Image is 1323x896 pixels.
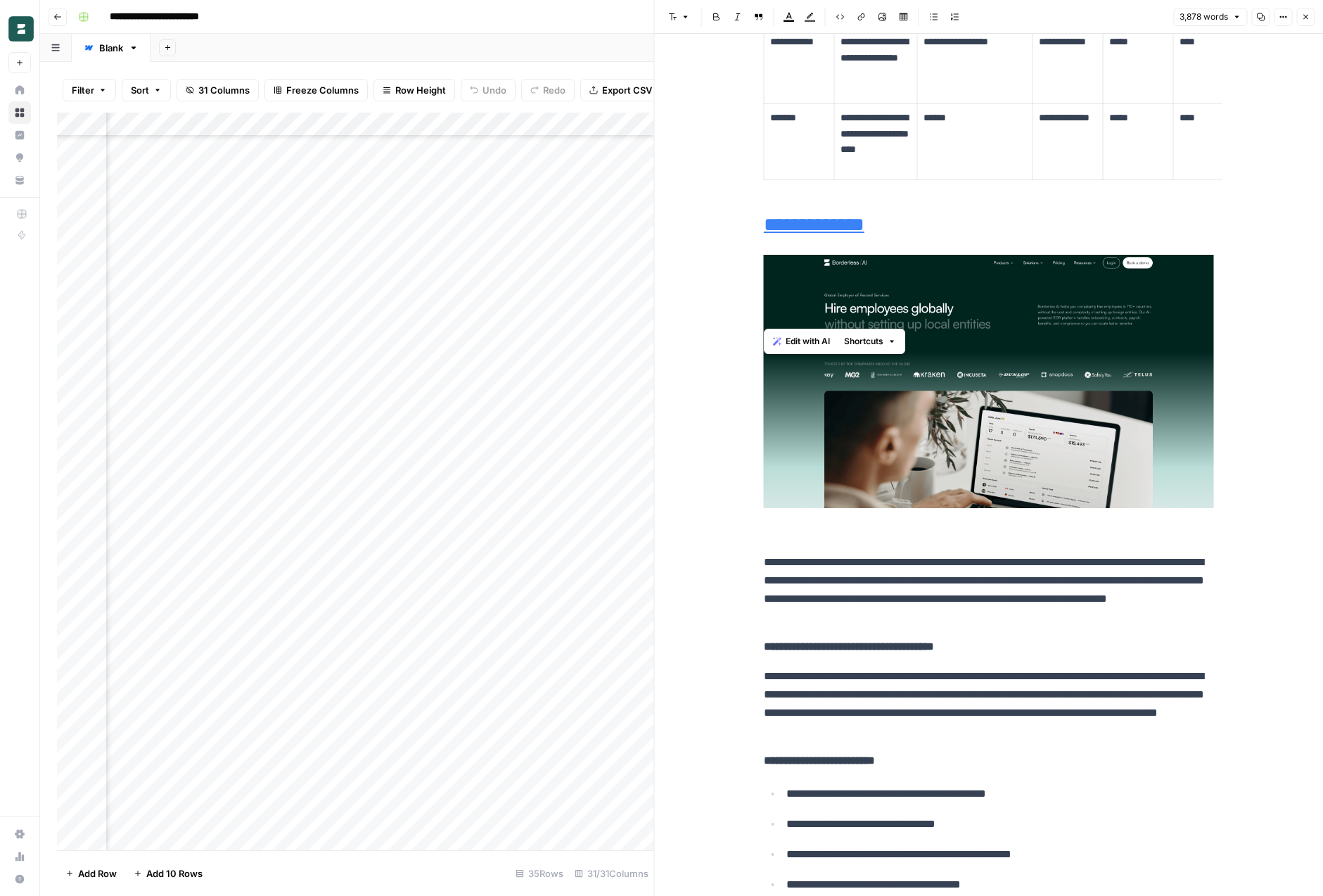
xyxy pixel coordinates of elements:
button: Help + Support [8,868,31,890]
span: Export CSV [602,83,652,97]
a: Home [8,79,31,101]
button: Redo [521,79,575,101]
a: Usage [8,845,31,868]
span: Edit with AI [786,335,830,348]
span: Sort [131,83,149,97]
button: Edit with AI [767,332,836,351]
span: Undo [482,83,506,97]
span: Redo [543,83,565,97]
a: Settings [8,823,31,845]
button: Workspace: Borderless [8,11,31,46]
div: 35 Rows [510,862,569,885]
span: 31 Columns [198,83,250,97]
a: Your Data [8,169,31,191]
span: Filter [72,83,94,97]
button: Undo [461,79,516,101]
span: Add Row [78,866,117,881]
a: Blank [72,34,151,62]
span: Shortcuts [844,335,883,348]
span: Row Height [395,83,446,97]
button: Row Height [373,79,455,101]
img: Borderless Logo [8,16,34,42]
button: 31 Columns [177,79,259,101]
button: Add 10 Rows [125,862,211,885]
a: Browse [8,101,31,124]
div: Blank [99,41,123,55]
a: Insights [8,124,31,146]
button: 3,878 words [1173,8,1247,26]
span: 3,878 words [1180,11,1228,23]
div: 31/31 Columns [569,862,654,885]
button: Add Row [57,862,125,885]
button: Filter [63,79,116,101]
button: Sort [122,79,171,101]
button: Export CSV [580,79,661,101]
button: Shortcuts [838,332,902,351]
span: Freeze Columns [286,83,359,97]
span: Add 10 Rows [146,866,203,881]
button: Freeze Columns [264,79,368,101]
a: Opportunities [8,146,31,169]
